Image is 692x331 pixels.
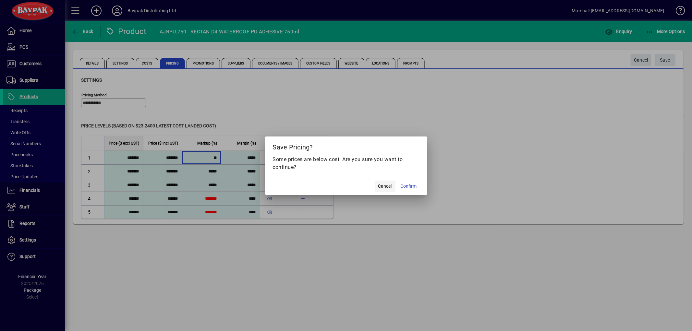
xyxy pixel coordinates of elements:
p: Some prices are below cost. Are you sure you want to continue? [273,156,419,171]
button: Confirm [398,181,419,192]
button: Cancel [375,181,395,192]
h2: Save Pricing? [265,136,427,155]
span: Confirm [401,183,417,190]
span: Cancel [378,183,392,190]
